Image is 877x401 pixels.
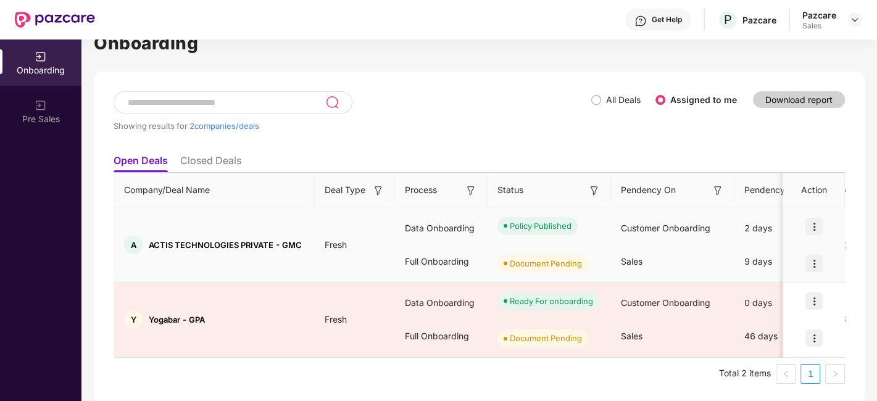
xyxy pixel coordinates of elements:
[395,245,488,278] div: Full Onboarding
[805,218,823,235] img: icon
[744,183,807,197] span: Pendency
[510,295,593,307] div: Ready For onboarding
[395,286,488,320] div: Data Onboarding
[465,184,477,197] img: svg+xml;base64,PHN2ZyB3aWR0aD0iMTYiIGhlaWdodD0iMTYiIHZpZXdCb3g9IjAgMCAxNiAxNiIgZmlsbD0ibm9uZSIgeG...
[372,184,384,197] img: svg+xml;base64,PHN2ZyB3aWR0aD0iMTYiIGhlaWdodD0iMTYiIHZpZXdCb3g9IjAgMCAxNiAxNiIgZmlsbD0ibm9uZSIgeG...
[670,94,737,105] label: Assigned to me
[776,364,796,384] li: Previous Page
[315,314,357,325] span: Fresh
[621,331,642,341] span: Sales
[805,329,823,347] img: icon
[652,15,682,25] div: Get Help
[825,364,845,384] button: right
[800,364,820,384] li: 1
[15,12,95,28] img: New Pazcare Logo
[114,173,315,207] th: Company/Deal Name
[124,236,143,254] div: A
[621,223,710,233] span: Customer Onboarding
[114,121,591,131] div: Showing results for
[606,94,641,105] label: All Deals
[724,12,732,27] span: P
[734,245,827,278] div: 9 days
[802,9,836,21] div: Pazcare
[189,121,259,131] span: 2 companies/deals
[510,220,572,232] div: Policy Published
[712,184,724,197] img: svg+xml;base64,PHN2ZyB3aWR0aD0iMTYiIGhlaWdodD0iMTYiIHZpZXdCb3g9IjAgMCAxNiAxNiIgZmlsbD0ibm9uZSIgeG...
[801,365,820,383] a: 1
[850,15,860,25] img: svg+xml;base64,PHN2ZyBpZD0iRHJvcGRvd24tMzJ4MzIiIHhtbG5zPSJodHRwOi8vd3d3LnczLm9yZy8yMDAwL3N2ZyIgd2...
[825,364,845,384] li: Next Page
[325,183,365,197] span: Deal Type
[734,320,827,353] div: 46 days
[405,183,437,197] span: Process
[783,173,845,207] th: Action
[124,310,143,329] div: Y
[753,91,845,108] button: Download report
[719,364,771,384] li: Total 2 items
[734,212,827,245] div: 2 days
[831,370,839,378] span: right
[35,99,47,112] img: svg+xml;base64,PHN2ZyB3aWR0aD0iMjAiIGhlaWdodD0iMjAiIHZpZXdCb3g9IjAgMCAyMCAyMCIgZmlsbD0ibm9uZSIgeG...
[325,95,339,110] img: svg+xml;base64,PHN2ZyB3aWR0aD0iMjQiIGhlaWdodD0iMjUiIHZpZXdCb3g9IjAgMCAyNCAyNSIgZmlsbD0ibm9uZSIgeG...
[588,184,601,197] img: svg+xml;base64,PHN2ZyB3aWR0aD0iMTYiIGhlaWdodD0iMTYiIHZpZXdCb3g9IjAgMCAxNiAxNiIgZmlsbD0ibm9uZSIgeG...
[621,297,710,308] span: Customer Onboarding
[497,183,523,197] span: Status
[94,30,865,57] h1: Onboarding
[802,21,836,31] div: Sales
[782,370,789,378] span: left
[395,212,488,245] div: Data Onboarding
[149,315,205,325] span: Yogabar - GPA
[734,286,827,320] div: 0 days
[149,240,302,250] span: ACTIS TECHNOLOGIES PRIVATE - GMC
[742,14,776,26] div: Pazcare
[805,255,823,272] img: icon
[114,154,168,172] li: Open Deals
[510,332,582,344] div: Document Pending
[180,154,241,172] li: Closed Deals
[315,239,357,250] span: Fresh
[734,173,827,207] th: Pendency
[510,257,582,270] div: Document Pending
[805,292,823,310] img: icon
[35,51,47,63] img: svg+xml;base64,PHN2ZyB3aWR0aD0iMjAiIGhlaWdodD0iMjAiIHZpZXdCb3g9IjAgMCAyMCAyMCIgZmlsbD0ibm9uZSIgeG...
[634,15,647,27] img: svg+xml;base64,PHN2ZyBpZD0iSGVscC0zMngzMiIgeG1sbnM9Imh0dHA6Ly93d3cudzMub3JnLzIwMDAvc3ZnIiB3aWR0aD...
[621,256,642,267] span: Sales
[776,364,796,384] button: left
[395,320,488,353] div: Full Onboarding
[621,183,676,197] span: Pendency On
